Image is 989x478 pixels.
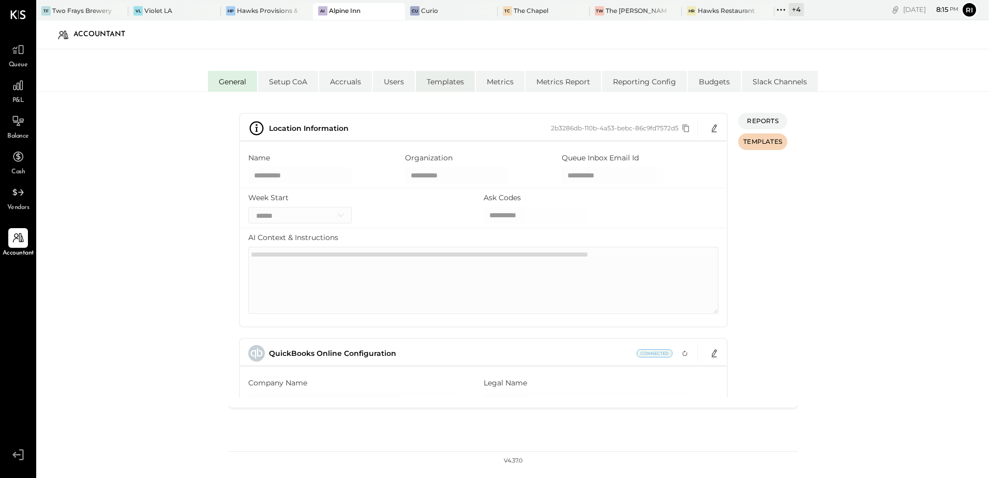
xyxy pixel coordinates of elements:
li: Reporting Config [602,71,687,92]
div: v 4.37.0 [504,457,522,465]
div: TC [503,6,512,16]
label: Organization [405,153,453,163]
div: HP [226,6,235,16]
span: TEMPLATES [743,137,782,146]
span: REPORTS [747,116,778,125]
a: P&L [1,76,36,106]
li: General [208,71,257,92]
div: AI [318,6,327,16]
div: Cu [410,6,419,16]
label: Company Name [248,378,307,388]
span: P&L [12,96,24,106]
div: The Chapel [514,6,548,15]
div: 2b3286db-110b-4a53-bebc-86c9fd7572d5 [551,124,693,133]
a: Accountant [1,228,36,258]
button: Copy id [679,124,693,133]
div: TF [41,6,51,16]
div: [DATE] [903,5,958,14]
span: Balance [7,132,29,141]
label: Week Start [248,192,289,203]
span: Vendors [7,203,29,213]
a: Balance [1,111,36,141]
button: REPORTS [738,113,787,129]
label: Legal Name [484,378,527,388]
div: copy link [890,4,901,15]
div: + 4 [789,3,804,16]
div: HR [687,6,696,16]
a: Cash [1,147,36,177]
div: The [PERSON_NAME] [606,6,666,15]
li: Metrics Report [526,71,601,92]
label: Name [248,153,270,163]
span: Current Status: Connected [637,349,672,357]
div: Hawks Provisions & Public House [237,6,297,15]
a: Queue [1,40,36,70]
li: Templates [416,71,475,92]
label: AI Context & Instructions [248,232,338,243]
div: VL [133,6,143,16]
span: Location Information [269,124,349,133]
span: QuickBooks Online Configuration [269,349,396,358]
label: Ask Codes [484,192,521,203]
div: TW [595,6,604,16]
span: Accountant [3,249,34,258]
a: Vendors [1,183,36,213]
button: TEMPLATES [738,133,787,150]
div: Hawks Restaurant [698,6,755,15]
li: Accruals [319,71,372,92]
li: Users [373,71,415,92]
label: Queue Inbox Email Id [562,153,639,163]
span: Queue [9,61,28,70]
div: Two Frays Brewery [52,6,112,15]
div: Violet LA [144,6,172,15]
li: Metrics [476,71,525,92]
button: Ri [961,2,978,18]
div: Curio [421,6,438,15]
li: Setup CoA [258,71,318,92]
li: Slack Channels [742,71,818,92]
span: Cash [11,168,25,177]
div: Alpine Inn [329,6,361,15]
li: Budgets [688,71,741,92]
div: Accountant [73,26,136,43]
